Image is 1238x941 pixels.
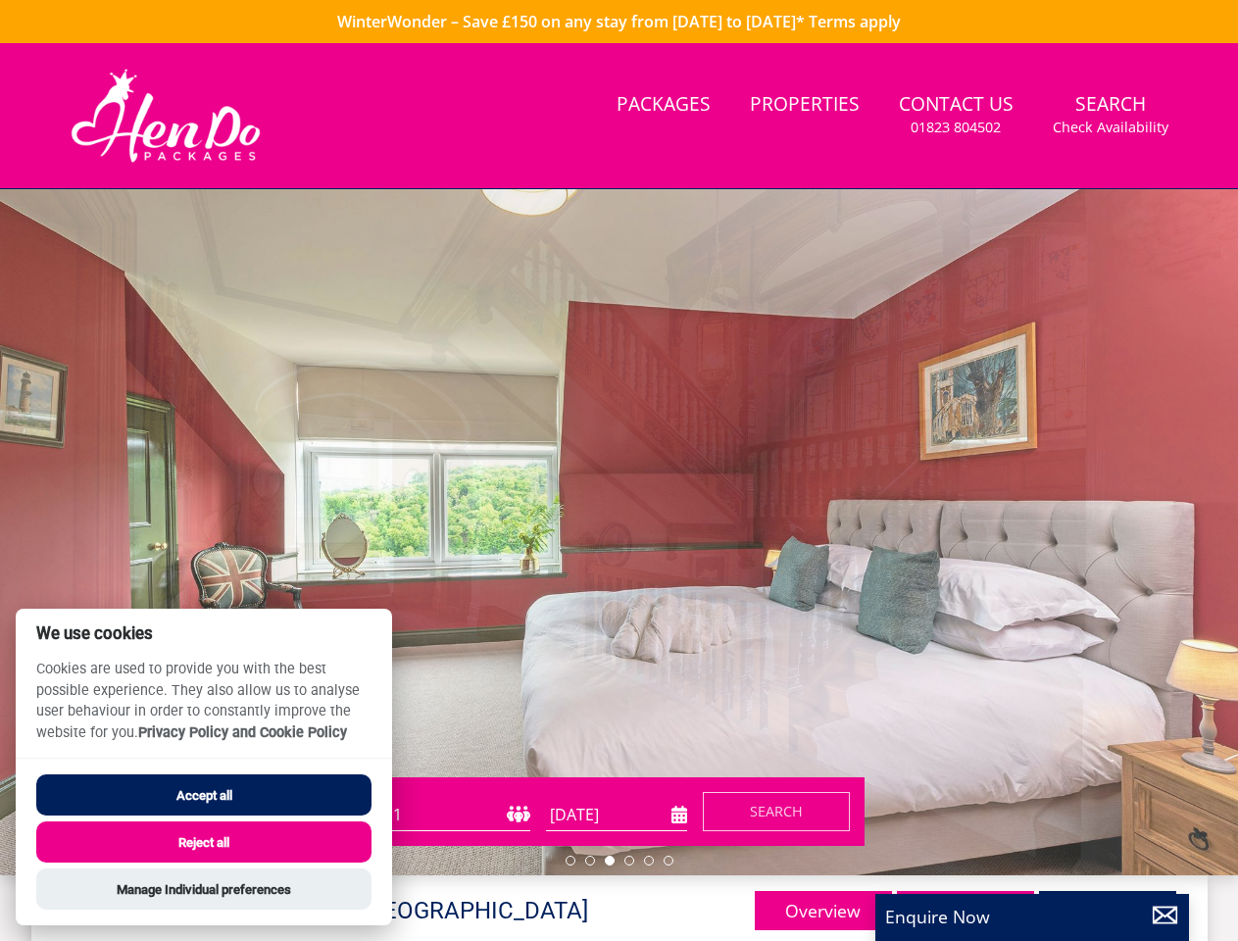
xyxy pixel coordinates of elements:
img: Hen Do Packages [63,67,270,165]
a: Contact Us01823 804502 [891,83,1021,147]
button: Manage Individual preferences [36,868,371,910]
p: Cookies are used to provide you with the best possible experience. They also allow us to analyse ... [16,659,392,758]
a: Packages [609,83,718,127]
a: [GEOGRAPHIC_DATA] [362,897,588,924]
button: Search [703,792,850,831]
a: Availability [1039,891,1176,930]
small: 01823 804502 [911,118,1001,137]
a: SearchCheck Availability [1045,83,1176,147]
h2: We use cookies [16,624,392,643]
button: Accept all [36,774,371,816]
a: Properties [742,83,867,127]
small: Check Availability [1053,118,1168,137]
p: Enquire Now [885,904,1179,929]
a: Overview [755,891,892,930]
a: Gallery [897,891,1034,930]
input: Arrival Date [546,799,687,831]
button: Reject all [36,821,371,863]
span: - [355,897,588,924]
a: Privacy Policy and Cookie Policy [138,724,347,741]
span: Search [750,802,803,820]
